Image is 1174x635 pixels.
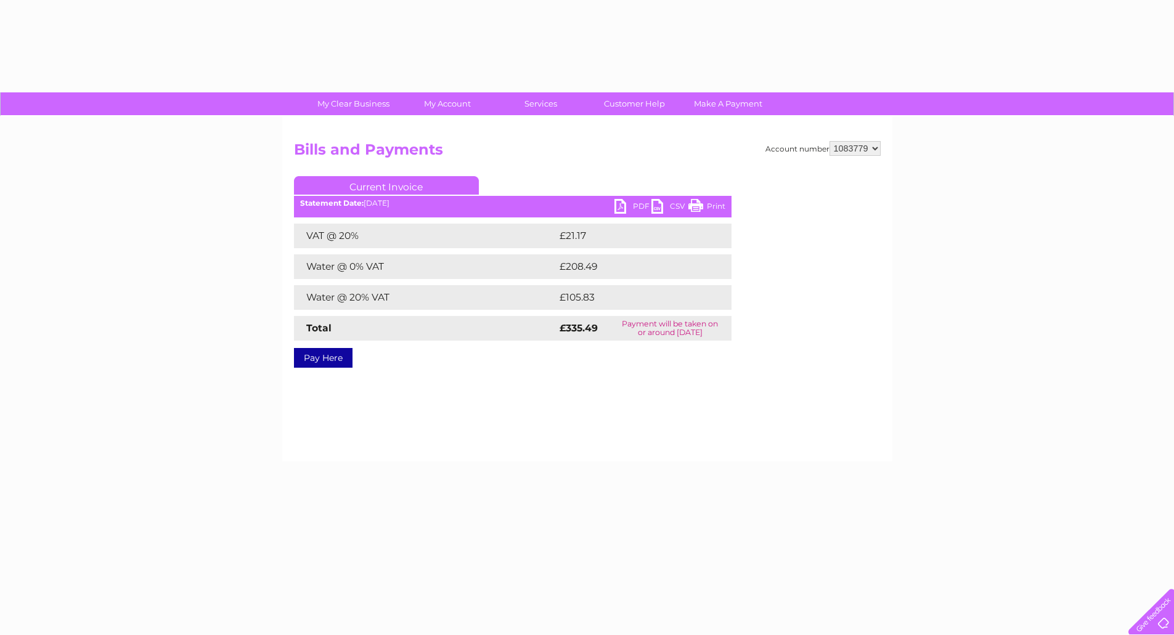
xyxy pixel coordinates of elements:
[584,92,685,115] a: Customer Help
[294,199,732,208] div: [DATE]
[303,92,404,115] a: My Clear Business
[614,199,651,217] a: PDF
[294,176,479,195] a: Current Invoice
[677,92,779,115] a: Make A Payment
[651,199,688,217] a: CSV
[556,224,704,248] td: £21.17
[294,254,556,279] td: Water @ 0% VAT
[396,92,498,115] a: My Account
[294,285,556,310] td: Water @ 20% VAT
[300,198,364,208] b: Statement Date:
[609,316,731,341] td: Payment will be taken on or around [DATE]
[765,141,881,156] div: Account number
[556,254,710,279] td: £208.49
[294,141,881,164] h2: Bills and Payments
[306,322,332,334] strong: Total
[294,348,353,368] a: Pay Here
[294,224,556,248] td: VAT @ 20%
[560,322,598,334] strong: £335.49
[556,285,709,310] td: £105.83
[490,92,592,115] a: Services
[688,199,725,217] a: Print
